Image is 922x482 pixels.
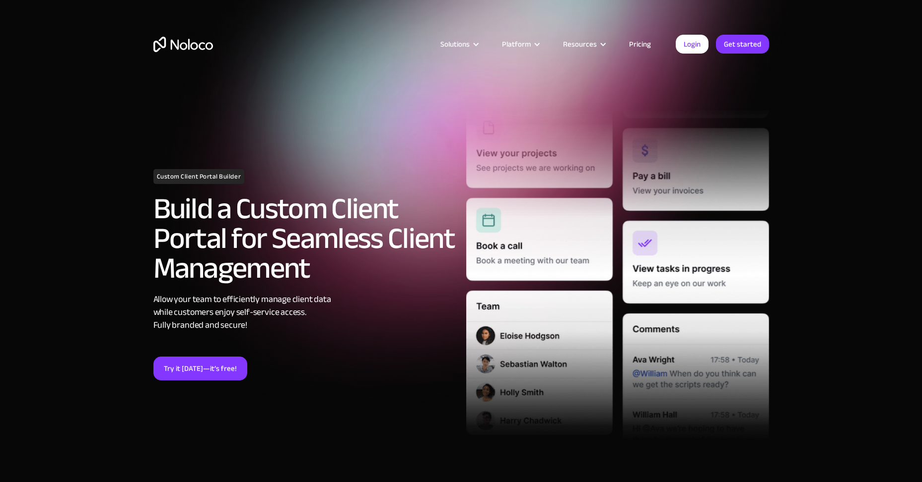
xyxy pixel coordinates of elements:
[490,38,551,51] div: Platform
[153,169,245,184] h1: Custom Client Portal Builder
[428,38,490,51] div: Solutions
[617,38,663,51] a: Pricing
[440,38,470,51] div: Solutions
[153,357,247,380] a: Try it [DATE]—it’s free!
[716,35,769,54] a: Get started
[153,37,213,52] a: home
[563,38,597,51] div: Resources
[153,293,456,332] div: Allow your team to efficiently manage client data while customers enjoy self-service access. Full...
[676,35,709,54] a: Login
[502,38,531,51] div: Platform
[153,194,456,283] h2: Build a Custom Client Portal for Seamless Client Management
[551,38,617,51] div: Resources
